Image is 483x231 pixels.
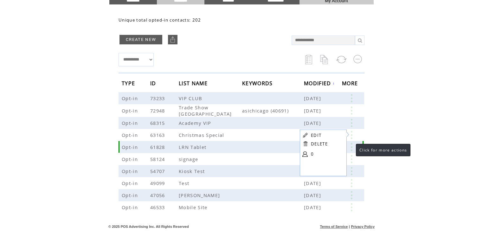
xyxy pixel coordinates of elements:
span: MODIFIED [304,78,333,90]
a: TYPE [122,81,137,85]
span: [DATE] [304,192,323,198]
span: TYPE [122,78,137,90]
span: 61828 [150,144,167,150]
span: Mobile Site [179,204,209,210]
span: Opt-in [122,180,139,186]
span: Kiosk Test [179,168,206,174]
span: Christmas Special [179,132,226,138]
a: LIST NAME [179,81,209,85]
span: Opt-in [122,95,139,101]
a: EDIT [311,132,321,138]
span: [DATE] [304,204,323,210]
span: [PERSON_NAME] [179,192,222,198]
span: 49099 [150,180,167,186]
span: Opt-in [122,132,139,138]
span: 73233 [150,95,167,101]
span: 72948 [150,107,167,114]
span: LRN Tablet [179,144,208,150]
a: 0 [311,149,343,159]
span: 58124 [150,156,167,162]
span: LIST NAME [179,78,209,90]
a: Terms of Service [320,225,348,228]
a: CREATE NEW [119,35,162,44]
a: Privacy Policy [351,225,375,228]
span: Trade Show [GEOGRAPHIC_DATA] [179,104,234,117]
a: DELETE [311,141,328,147]
a: ID [150,81,158,85]
span: Opt-in [122,120,139,126]
span: signage [179,156,200,162]
span: [DATE] [304,120,323,126]
span: ID [150,78,158,90]
span: Test [179,180,191,186]
span: 54707 [150,168,167,174]
a: MODIFIED↓ [304,81,335,85]
span: Opt-in [122,144,139,150]
span: 63163 [150,132,167,138]
span: Opt-in [122,204,139,210]
span: | [349,225,350,228]
span: Academy VIP [179,120,213,126]
span: 68315 [150,120,167,126]
span: © 2025 POS Advertising Inc. All Rights Reserved [108,225,189,228]
span: Opt-in [122,168,139,174]
span: [DATE] [304,95,323,101]
span: Unique total opted-in contacts: 202 [119,17,201,23]
span: Opt-in [122,156,139,162]
a: KEYWORDS [242,81,274,85]
span: [DATE] [304,107,323,114]
span: VIP CLUB [179,95,204,101]
span: Click for more actions [359,147,407,153]
span: asichicago (40691) [242,107,304,114]
span: MORE [342,78,359,90]
span: 47056 [150,192,167,198]
span: KEYWORDS [242,78,274,90]
span: Opt-in [122,192,139,198]
img: upload.png [170,36,176,43]
span: Opt-in [122,107,139,114]
span: 46533 [150,204,167,210]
